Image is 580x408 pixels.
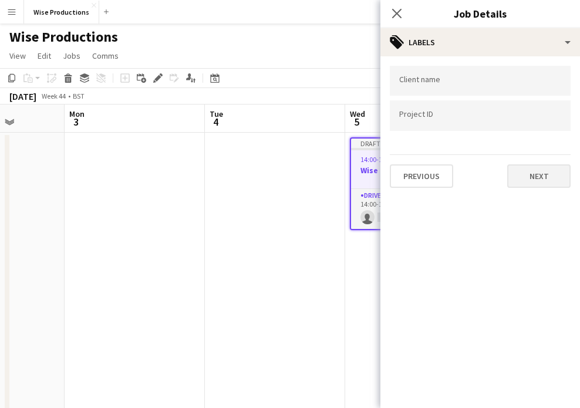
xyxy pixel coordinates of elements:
input: Type to search project ID labels... [399,110,561,121]
app-job-card: Draft14:00-11:00 (21h) (Thu)0/1Wise Productions Job-83481 RoleDriver0/114:00-11:00 (21h) [350,137,481,230]
span: 14:00-11:00 (21h) (Thu) [360,155,430,164]
div: Labels [380,28,580,56]
a: Edit [33,48,56,63]
span: Edit [38,50,51,61]
span: Jobs [63,50,80,61]
span: 3 [68,115,85,129]
span: View [9,50,26,61]
button: Wise Productions [24,1,99,23]
div: [DATE] [9,90,36,102]
button: Next [507,164,571,188]
span: Wed [350,109,365,119]
a: Jobs [58,48,85,63]
app-card-role: Driver0/114:00-11:00 (21h) [351,189,480,229]
span: 5 [348,115,365,129]
div: BST [73,92,85,100]
button: Previous [390,164,453,188]
span: Comms [92,50,119,61]
span: Mon [69,109,85,119]
h3: Job Details [380,6,580,21]
a: Comms [87,48,123,63]
a: View [5,48,31,63]
h3: Wise Productions Job-8348 [351,165,480,176]
span: Week 44 [39,92,68,100]
div: Draft [351,139,480,148]
span: 4 [208,115,223,129]
h1: Wise Productions [9,28,118,46]
span: Tue [210,109,223,119]
input: Type to search client labels... [399,76,561,86]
